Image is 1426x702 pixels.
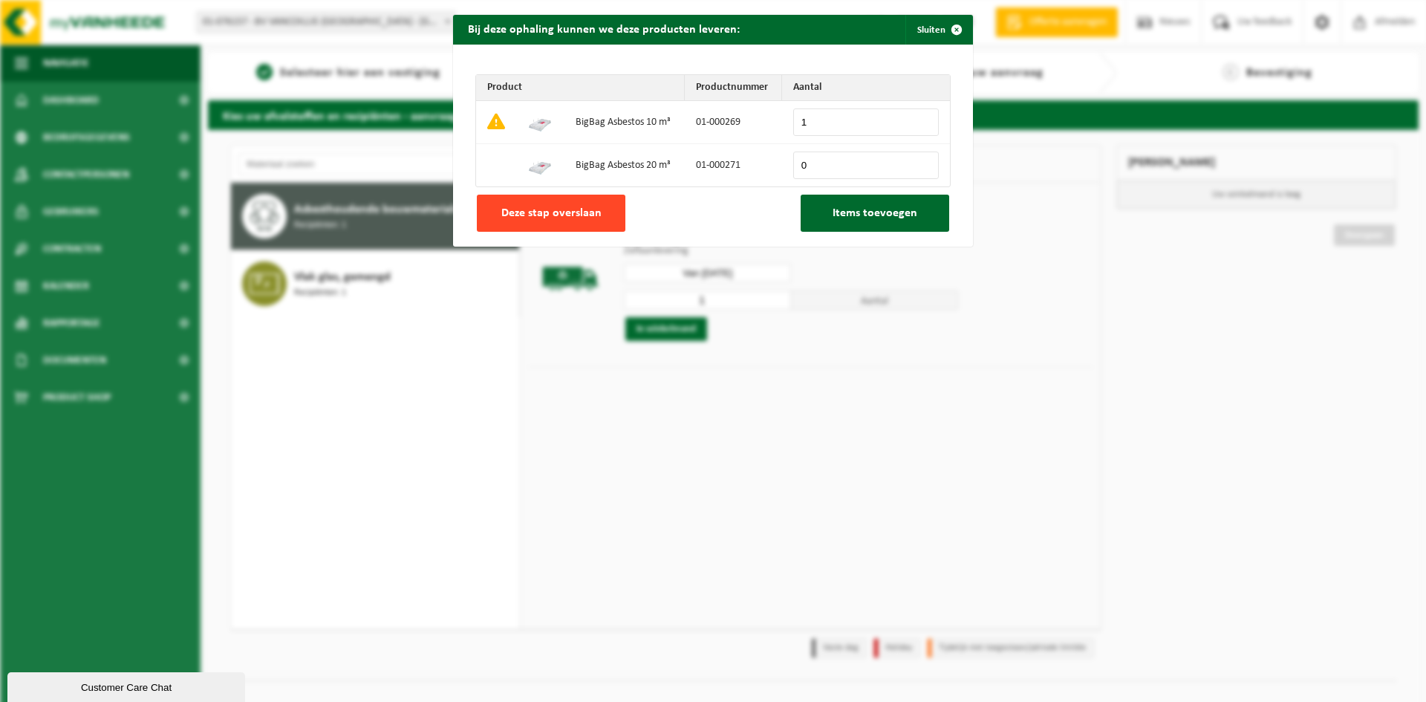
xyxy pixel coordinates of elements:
td: 01-000269 [685,101,782,144]
td: BigBag Asbestos 10 m³ [564,101,685,144]
img: 01-000269 [528,109,552,133]
td: 01-000271 [685,144,782,186]
th: Productnummer [685,75,782,101]
iframe: chat widget [7,669,248,702]
button: Deze stap overslaan [477,195,625,232]
button: Items toevoegen [801,195,949,232]
img: 01-000271 [528,152,552,176]
th: Aantal [782,75,950,101]
span: Items toevoegen [833,207,917,219]
button: Sluiten [905,15,971,45]
h2: Bij deze ophaling kunnen we deze producten leveren: [453,15,755,43]
th: Product [476,75,685,101]
td: BigBag Asbestos 20 m³ [564,144,685,186]
span: Deze stap overslaan [501,207,602,219]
